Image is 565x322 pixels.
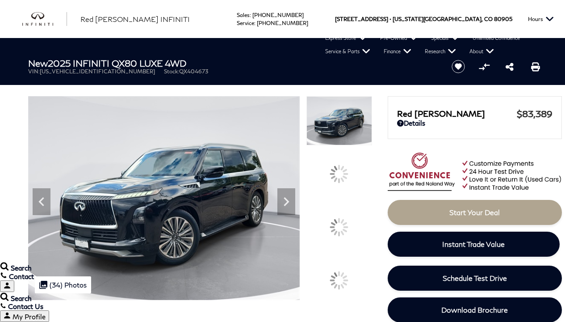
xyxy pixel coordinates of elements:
span: [US_VEHICLE_IDENTIFICATION_NUMBER] [40,68,155,75]
h1: 2025 INFINITI QX80 LUXE 4WD [28,58,437,68]
span: Red [PERSON_NAME] INFINITI [80,15,190,23]
span: Contact [9,272,34,280]
span: $83,389 [517,108,552,119]
span: Service [237,20,254,26]
a: Pre-Owned [373,31,424,45]
span: Start Your Deal [449,208,500,216]
span: VIN: [28,68,40,75]
a: Print this New 2025 INFINITI QX80 LUXE 4WD [531,61,540,72]
span: Instant Trade Value [442,240,505,248]
a: infiniti [22,12,67,26]
button: Save vehicle [448,59,468,74]
span: : [254,20,255,26]
span: Contact Us [8,302,43,310]
a: Specials [424,31,466,45]
a: Service & Parts [318,45,377,58]
span: My Profile [13,313,46,321]
a: Red [PERSON_NAME] INFINITI [80,14,190,25]
span: Stock: [164,68,179,75]
a: Express Store [318,31,373,45]
a: Start Your Deal [388,200,562,225]
nav: Main Navigation [9,31,565,58]
a: [PHONE_NUMBER] [252,12,304,18]
span: QX404673 [179,68,208,75]
a: Red [PERSON_NAME] $83,389 [397,108,552,119]
img: New 2025 BLACK OBSIDIAN INFINITI LUXE 4WD image 1 [306,96,372,145]
span: Search [11,294,32,302]
span: Red [PERSON_NAME] [397,109,517,119]
a: [STREET_ADDRESS] • [US_STATE][GEOGRAPHIC_DATA], CO 80905 [335,16,512,22]
a: Instant Trade Value [388,232,560,257]
a: [PHONE_NUMBER] [257,20,308,26]
img: New 2025 BLACK OBSIDIAN INFINITI LUXE 4WD image 1 [28,96,300,300]
a: About [463,45,501,58]
span: Sales [237,12,250,18]
a: Unlimited Confidence [466,31,527,45]
a: Share this New 2025 INFINITI QX80 LUXE 4WD [506,61,514,72]
button: Compare vehicle [477,60,491,73]
span: : [250,12,251,18]
a: Details [397,119,552,127]
a: Finance [377,45,418,58]
img: INFINITI [22,12,67,26]
span: Search [11,264,32,272]
strong: New [28,58,48,68]
a: Research [418,45,463,58]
